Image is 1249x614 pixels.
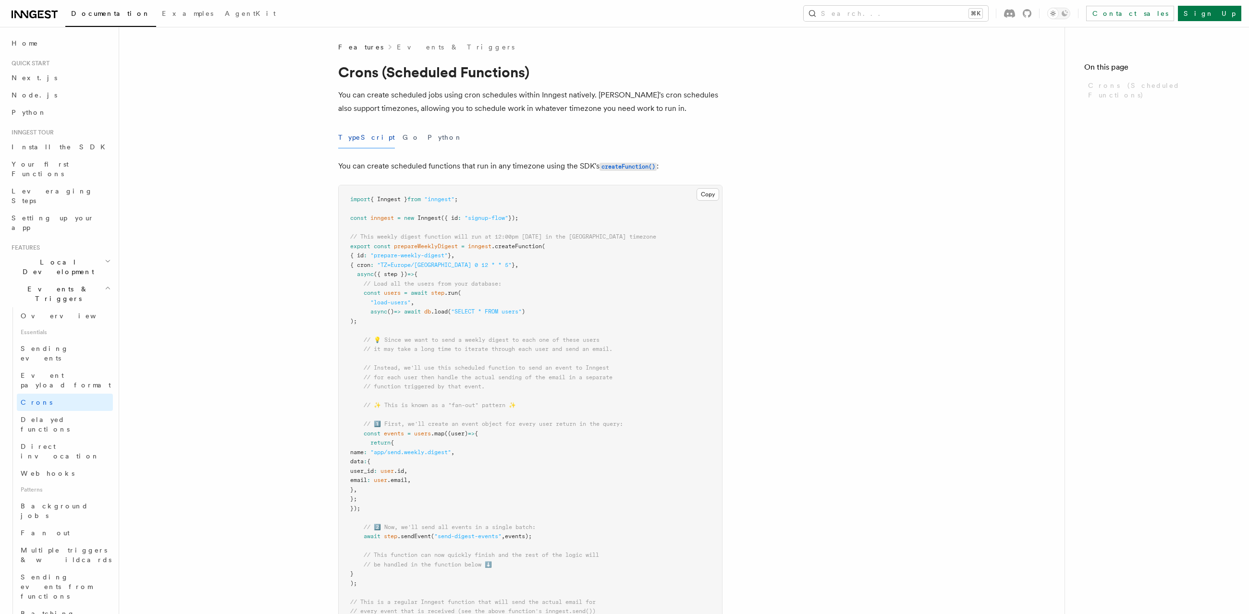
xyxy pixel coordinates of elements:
a: Node.js [8,86,113,104]
a: Crons (Scheduled Functions) [1084,77,1230,104]
span: "load-users" [370,299,411,306]
span: ((user) [444,430,468,437]
span: }; [350,495,357,502]
span: // ✨ This is known as a "fan-out" pattern ✨ [364,402,516,409]
a: Sending events from functions [17,568,113,605]
span: => [407,271,414,277]
span: .createFunction [491,243,542,250]
a: Overview [17,307,113,325]
span: Features [338,42,383,52]
a: Examples [156,3,219,26]
h4: On this page [1084,61,1230,77]
span: } [448,252,451,259]
span: await [404,308,421,315]
span: Inngest [417,215,441,221]
span: const [374,243,391,250]
span: Sending events [21,345,69,362]
span: // it may take a long time to iterate through each user and send an email. [364,346,612,352]
a: Next.js [8,69,113,86]
span: Sending events from functions [21,573,92,600]
a: Install the SDK [8,138,113,156]
h1: Crons (Scheduled Functions) [338,63,722,81]
span: db [424,308,431,315]
span: , [502,533,505,540]
a: Events & Triggers [397,42,514,52]
a: Delayed functions [17,411,113,438]
span: } [350,570,354,577]
span: AgentKit [225,10,276,17]
span: email [350,477,367,483]
span: { Inngest } [370,196,407,203]
button: Events & Triggers [8,280,113,307]
span: Leveraging Steps [12,187,93,205]
span: Delayed functions [21,416,70,433]
span: // Load all the users from your database: [364,280,502,287]
span: step [431,289,444,296]
span: await [411,289,428,296]
span: Overview [21,312,120,320]
span: }); [508,215,518,221]
span: , [407,477,411,483]
span: async [370,308,387,315]
a: createFunction() [600,161,657,170]
span: ); [350,580,357,587]
span: Events & Triggers [8,284,105,303]
a: Direct invocation [17,438,113,465]
span: Background jobs [21,502,88,519]
button: TypeScript [338,127,395,148]
span: Node.js [12,91,57,99]
span: return [370,439,391,446]
span: Home [12,38,38,48]
span: name [350,449,364,456]
a: Webhooks [17,465,113,482]
span: "app/send.weekly.digest" [370,449,451,456]
a: Python [8,104,113,121]
span: inngest [468,243,491,250]
span: async [357,271,374,277]
span: Features [8,244,40,252]
span: Crons [21,398,52,406]
span: // be handled in the function below ⬇️ [364,561,492,568]
span: data [350,458,364,465]
span: step [384,533,397,540]
a: Contact sales [1086,6,1174,21]
span: Essentials [17,325,113,340]
span: await [364,533,380,540]
span: ) [522,308,525,315]
span: Install the SDK [12,143,111,151]
span: Python [12,108,47,116]
button: Python [428,127,463,148]
span: new [404,215,414,221]
span: // 💡 Since we want to send a weekly digest to each one of these users [364,337,600,343]
a: Fan out [17,524,113,542]
span: , [404,468,407,474]
span: // 1️⃣ First, we'll create an event object for every user return in the query: [364,421,623,427]
span: "inngest" [424,196,454,203]
span: Examples [162,10,213,17]
span: "prepare-weekly-digest" [370,252,448,259]
kbd: ⌘K [969,9,982,18]
span: Webhooks [21,470,74,477]
a: Home [8,35,113,52]
span: ( [448,308,451,315]
span: prepareWeeklyDigest [394,243,458,250]
span: ({ step }) [374,271,407,277]
span: , [451,252,454,259]
a: Crons [17,394,113,411]
span: () [387,308,394,315]
span: , [451,449,454,456]
span: : [367,477,370,483]
span: Inngest tour [8,129,54,136]
span: .email [387,477,407,483]
span: : [370,262,374,268]
a: Sending events [17,340,113,367]
span: { [367,458,370,465]
span: => [394,308,401,315]
span: .load [431,308,448,315]
span: } [350,486,354,493]
span: events); [505,533,532,540]
span: Patterns [17,482,113,497]
span: "send-digest-events" [434,533,502,540]
span: // Instead, we'll use this scheduled function to send an event to Inngest [364,364,609,371]
span: Next.js [12,74,57,82]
